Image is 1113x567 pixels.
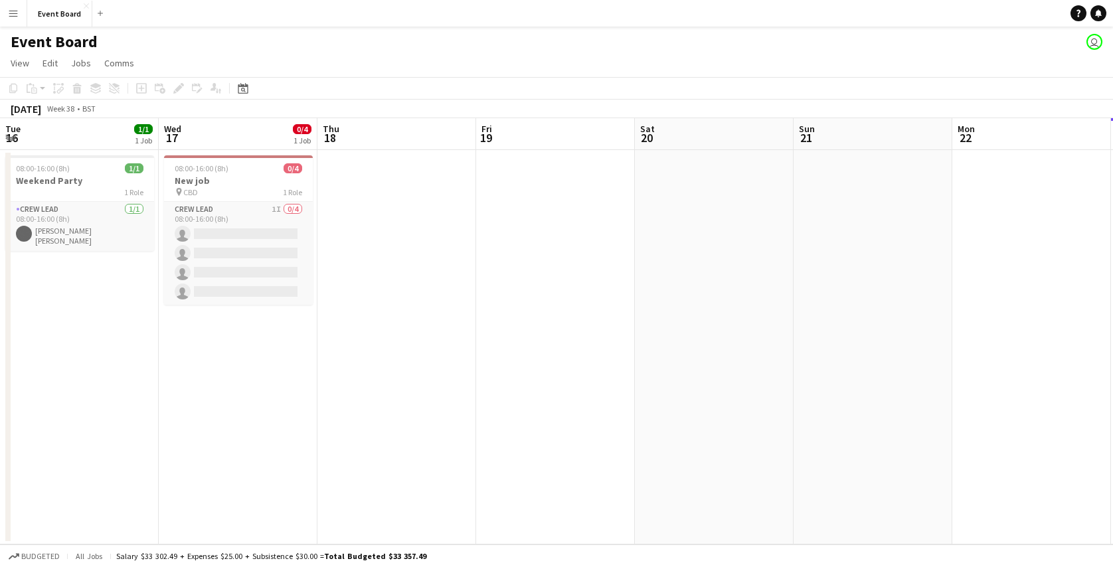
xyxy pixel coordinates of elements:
[321,130,339,145] span: 18
[164,202,313,305] app-card-role: Crew Lead1I0/408:00-16:00 (8h)
[11,102,41,116] div: [DATE]
[1086,34,1102,50] app-user-avatar: Anke Kwachenera
[82,104,96,114] div: BST
[183,187,198,197] span: CBD
[71,57,91,69] span: Jobs
[175,163,228,173] span: 08:00-16:00 (8h)
[5,202,154,251] app-card-role: Crew Lead1/108:00-16:00 (8h)[PERSON_NAME] [PERSON_NAME]
[7,549,62,564] button: Budgeted
[11,57,29,69] span: View
[324,551,426,561] span: Total Budgeted $33 357.49
[135,135,152,145] div: 1 Job
[640,123,655,135] span: Sat
[5,175,154,187] h3: Weekend Party
[323,123,339,135] span: Thu
[164,123,181,135] span: Wed
[27,1,92,27] button: Event Board
[124,187,143,197] span: 1 Role
[43,57,58,69] span: Edit
[797,130,815,145] span: 21
[294,135,311,145] div: 1 Job
[956,130,975,145] span: 22
[16,163,70,173] span: 08:00-16:00 (8h)
[479,130,492,145] span: 19
[5,155,154,251] app-job-card: 08:00-16:00 (8h)1/1Weekend Party1 RoleCrew Lead1/108:00-16:00 (8h)[PERSON_NAME] [PERSON_NAME]
[37,54,63,72] a: Edit
[3,130,21,145] span: 16
[293,124,311,134] span: 0/4
[638,130,655,145] span: 20
[21,552,60,561] span: Budgeted
[116,551,426,561] div: Salary $33 302.49 + Expenses $25.00 + Subsistence $30.00 =
[5,123,21,135] span: Tue
[134,124,153,134] span: 1/1
[44,104,77,114] span: Week 38
[5,54,35,72] a: View
[162,130,181,145] span: 17
[66,54,96,72] a: Jobs
[284,163,302,173] span: 0/4
[283,187,302,197] span: 1 Role
[104,57,134,69] span: Comms
[125,163,143,173] span: 1/1
[481,123,492,135] span: Fri
[99,54,139,72] a: Comms
[164,155,313,305] app-job-card: 08:00-16:00 (8h)0/4New job CBD1 RoleCrew Lead1I0/408:00-16:00 (8h)
[958,123,975,135] span: Mon
[11,32,98,52] h1: Event Board
[799,123,815,135] span: Sun
[164,175,313,187] h3: New job
[73,551,105,561] span: All jobs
